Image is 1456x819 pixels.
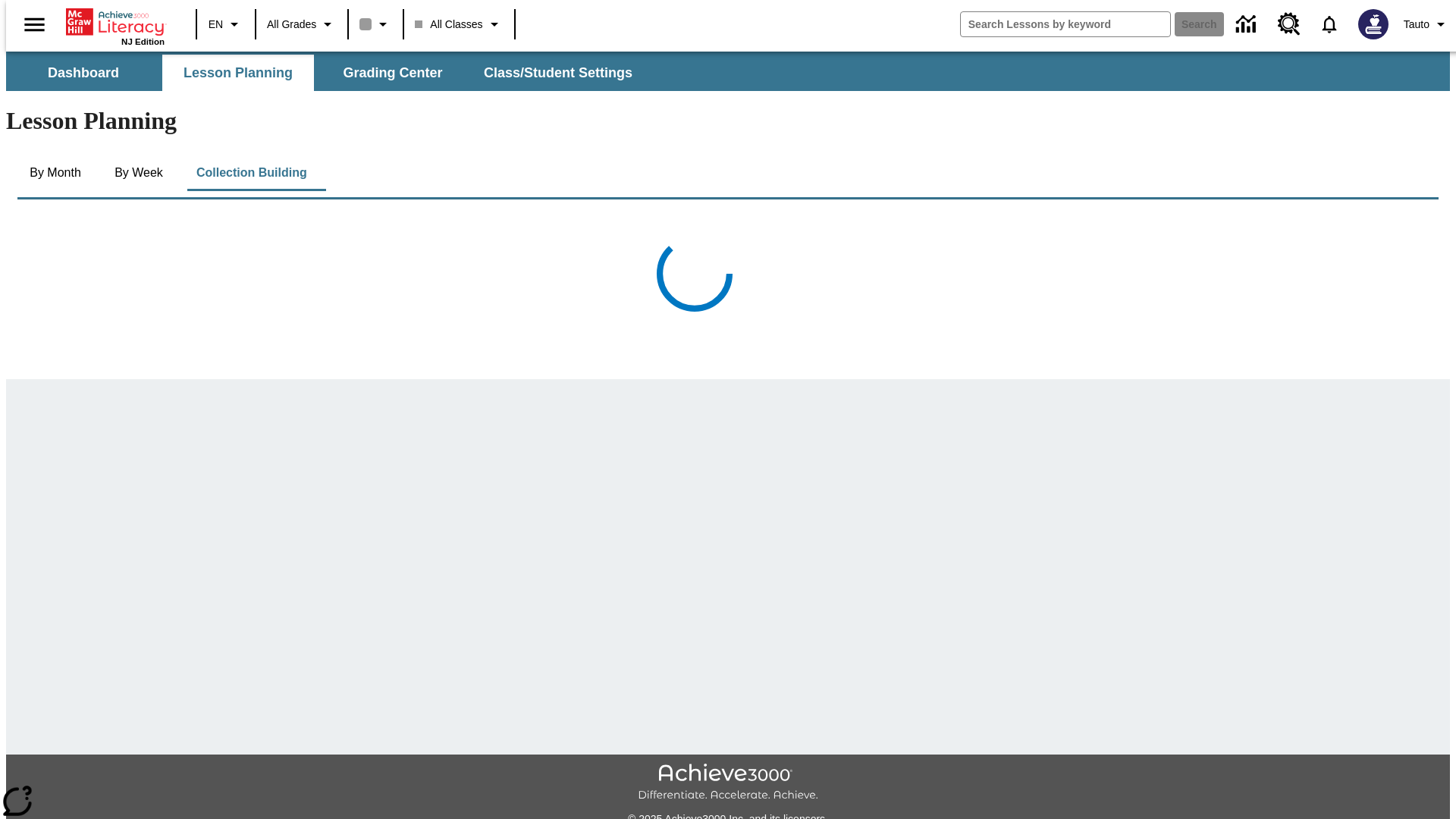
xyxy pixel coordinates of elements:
[162,55,314,91] button: Lesson Planning
[415,17,482,33] span: All Classes
[343,64,442,82] span: Grading Center
[202,11,250,38] button: Language: EN, Select a language
[8,55,159,91] button: Dashboard
[6,55,646,91] div: SubNavbar
[1349,5,1398,44] button: Select a new avatar
[6,107,1450,135] h1: Lesson Planning
[1310,5,1349,44] a: Notifications
[1358,9,1389,39] img: Avatar
[184,64,293,82] span: Lesson Planning
[317,55,469,91] button: Grading Center
[1269,4,1310,45] a: Resource Center, Will open in new tab
[66,5,165,46] div: Home
[1404,17,1429,33] span: Tauto
[6,52,1450,91] div: SubNavbar
[961,12,1170,36] input: search field
[209,17,223,33] span: EN
[267,17,316,33] span: All Grades
[184,155,319,191] button: Collection Building
[66,7,165,37] a: Home
[484,64,632,82] span: Class/Student Settings
[12,2,57,47] button: Open side menu
[121,37,165,46] span: NJ Edition
[1227,4,1269,45] a: Data Center
[409,11,509,38] button: Class: All Classes, Select your class
[17,155,93,191] button: By Month
[638,764,818,802] img: Achieve3000 Differentiate Accelerate Achieve
[472,55,645,91] button: Class/Student Settings
[1398,11,1456,38] button: Profile/Settings
[261,11,343,38] button: Grade: All Grades, Select a grade
[101,155,177,191] button: By Week
[48,64,119,82] span: Dashboard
